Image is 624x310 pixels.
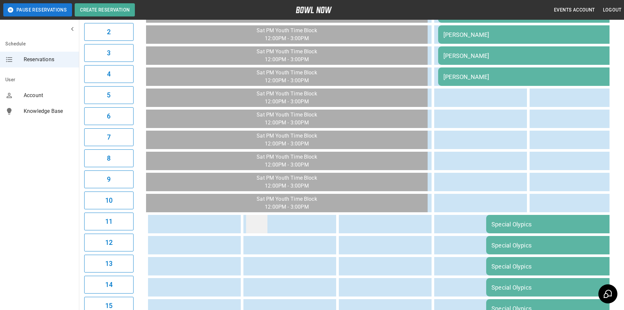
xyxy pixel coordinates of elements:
[107,27,111,37] h6: 2
[24,56,74,64] span: Reservations
[107,174,111,185] h6: 9
[296,7,332,13] img: logo
[24,107,74,115] span: Knowledge Base
[84,192,134,209] button: 10
[84,65,134,83] button: 4
[84,170,134,188] button: 9
[107,48,111,58] h6: 3
[84,149,134,167] button: 8
[84,23,134,41] button: 2
[84,213,134,230] button: 11
[84,276,134,294] button: 14
[24,91,74,99] span: Account
[443,73,622,80] div: [PERSON_NAME]
[107,69,111,79] h6: 4
[443,52,622,59] div: [PERSON_NAME]
[107,153,111,164] h6: 8
[105,258,112,269] h6: 13
[107,90,111,100] h6: 5
[107,132,111,142] h6: 7
[84,128,134,146] button: 7
[75,3,135,16] button: Create Reservation
[105,195,112,206] h6: 10
[84,234,134,251] button: 12
[443,31,622,38] div: [PERSON_NAME]
[105,237,112,248] h6: 12
[84,107,134,125] button: 6
[84,44,134,62] button: 3
[107,111,111,121] h6: 6
[84,255,134,272] button: 13
[3,3,72,16] button: Pause Reservations
[84,86,134,104] button: 5
[105,216,112,227] h6: 11
[105,279,112,290] h6: 14
[600,4,624,16] button: Logout
[551,4,598,16] button: Events Account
